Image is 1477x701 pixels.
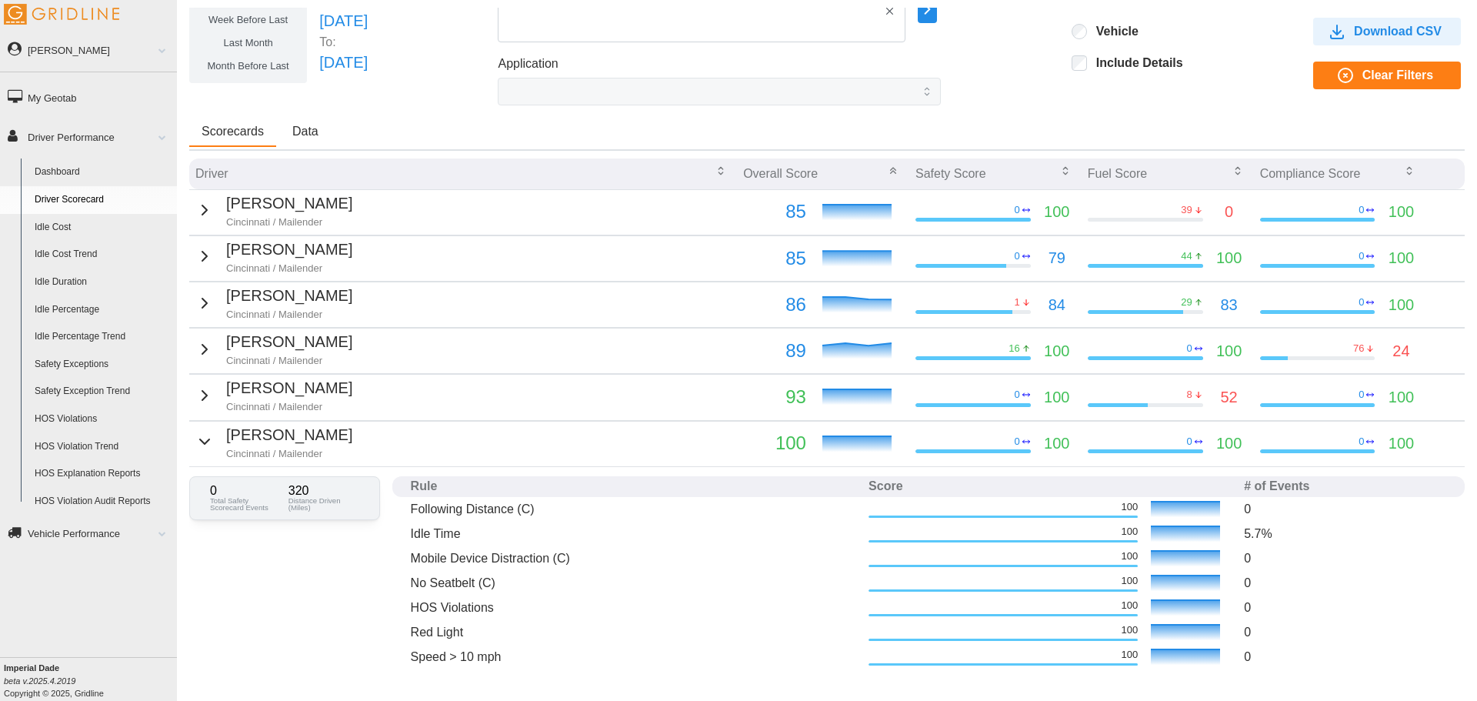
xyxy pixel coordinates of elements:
p: 100 [1044,386,1069,409]
p: 0 [1186,435,1192,449]
p: 39 [1181,203,1192,217]
span: Last Month [223,37,272,48]
p: [PERSON_NAME] [226,238,352,262]
div: Copyright © 2025, Gridline [4,662,177,699]
p: To: [319,33,368,51]
p: 100 [1121,623,1138,637]
p: Safety Score [915,165,986,182]
label: Include Details [1087,55,1183,71]
a: Dashboard [28,159,177,186]
a: Idle Cost Trend [28,241,177,269]
button: [PERSON_NAME]Cincinnati / Mailender [195,423,352,461]
button: Download CSV [1313,18,1461,45]
p: 16 [1009,342,1019,356]
p: 0 [1359,249,1364,263]
p: 0 [1015,203,1020,217]
p: Speed > 10 mph [411,648,856,666]
p: 0 [1244,549,1446,567]
p: [PERSON_NAME] [226,376,352,400]
button: [PERSON_NAME]Cincinnati / Mailender [195,192,352,229]
button: [PERSON_NAME]Cincinnati / Mailender [195,284,352,322]
th: # of Events [1238,476,1452,497]
p: 85 [743,197,806,226]
p: 0 [1244,574,1446,592]
p: 0 [1359,295,1364,309]
p: 100 [1216,246,1242,270]
p: 0 [1244,500,1446,518]
button: [PERSON_NAME]Cincinnati / Mailender [195,330,352,368]
p: 100 [1121,549,1138,563]
th: Rule [405,476,862,497]
p: 84 [1049,293,1065,317]
p: Following Distance (C) [411,500,856,518]
label: Application [498,55,558,74]
p: 0 [1244,623,1446,641]
p: 100 [1389,386,1414,409]
th: Score [862,476,1238,497]
img: Gridline [4,4,119,25]
p: 0 [1225,200,1233,224]
p: 85 [743,244,806,273]
a: HOS Violations [28,406,177,433]
p: 52 [1221,386,1238,409]
p: 100 [743,429,806,458]
p: Cincinnati / Mailender [226,447,352,461]
a: Idle Duration [28,269,177,296]
p: [DATE] [319,9,368,33]
p: 44 [1181,249,1192,263]
p: Fuel Score [1088,165,1147,182]
p: Idle Time [411,525,856,542]
p: [PERSON_NAME] [226,192,352,215]
button: Clear Filters [1313,62,1461,89]
p: Cincinnati / Mailender [226,262,352,275]
p: 0 [1015,249,1020,263]
p: [PERSON_NAME] [226,423,352,447]
p: Distance Driven (Miles) [288,497,359,512]
a: HOS Explanation Reports [28,460,177,488]
p: 24 [1392,339,1409,363]
p: Cincinnati / Mailender [226,400,352,414]
b: Imperial Dade [4,663,59,673]
p: 89 [743,336,806,366]
button: [PERSON_NAME]Cincinnati / Mailender [195,238,352,275]
a: Idle Percentage Trend [28,323,177,351]
p: 29 [1181,295,1192,309]
span: Scorecards [202,125,264,138]
p: 100 [1044,339,1069,363]
p: 93 [743,382,806,412]
p: 0 [210,485,281,497]
span: Month Before Last [208,60,289,72]
p: [PERSON_NAME] [226,330,352,354]
p: 100 [1216,432,1242,456]
p: Compliance Score [1260,165,1361,182]
p: Total Safety Scorecard Events [210,497,281,512]
p: 0 [1015,388,1020,402]
p: 100 [1121,525,1138,539]
button: [PERSON_NAME]Cincinnati / Mailender [195,376,352,414]
p: 76 [1353,342,1364,356]
a: Driver Scorecard [28,186,177,214]
p: 100 [1216,339,1242,363]
p: [PERSON_NAME] [226,284,352,308]
p: 100 [1044,200,1069,224]
p: 8 [1186,388,1192,402]
label: Vehicle [1087,24,1139,39]
p: Mobile Device Distraction (C) [411,549,856,567]
p: 0 [1359,435,1364,449]
span: Data [292,125,318,138]
span: Download CSV [1354,18,1442,45]
i: beta v.2025.4.2019 [4,676,75,686]
a: Safety Exceptions [28,351,177,379]
p: 100 [1121,599,1138,613]
p: HOS Violations [411,599,856,616]
p: 100 [1044,432,1069,456]
p: 83 [1221,293,1238,317]
p: 1 [1015,295,1020,309]
p: 320 [288,485,359,497]
p: 100 [1389,293,1414,317]
p: 100 [1389,200,1414,224]
p: Cincinnati / Mailender [226,215,352,229]
span: Week Before Last [208,14,288,25]
p: 0 [1359,388,1364,402]
span: Clear Filters [1362,62,1433,88]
